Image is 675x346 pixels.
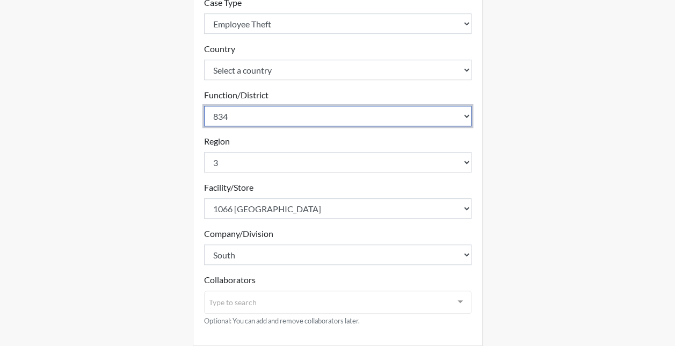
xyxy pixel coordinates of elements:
[204,227,273,240] label: Company/Division
[204,89,268,102] label: Function/District
[204,135,230,148] label: Region
[209,295,257,308] span: Type to search
[204,181,253,194] label: Facility/Store
[204,273,256,286] label: Collaborators
[204,316,471,326] small: Optional: You can add and remove collaborators later.
[204,42,235,55] label: Country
